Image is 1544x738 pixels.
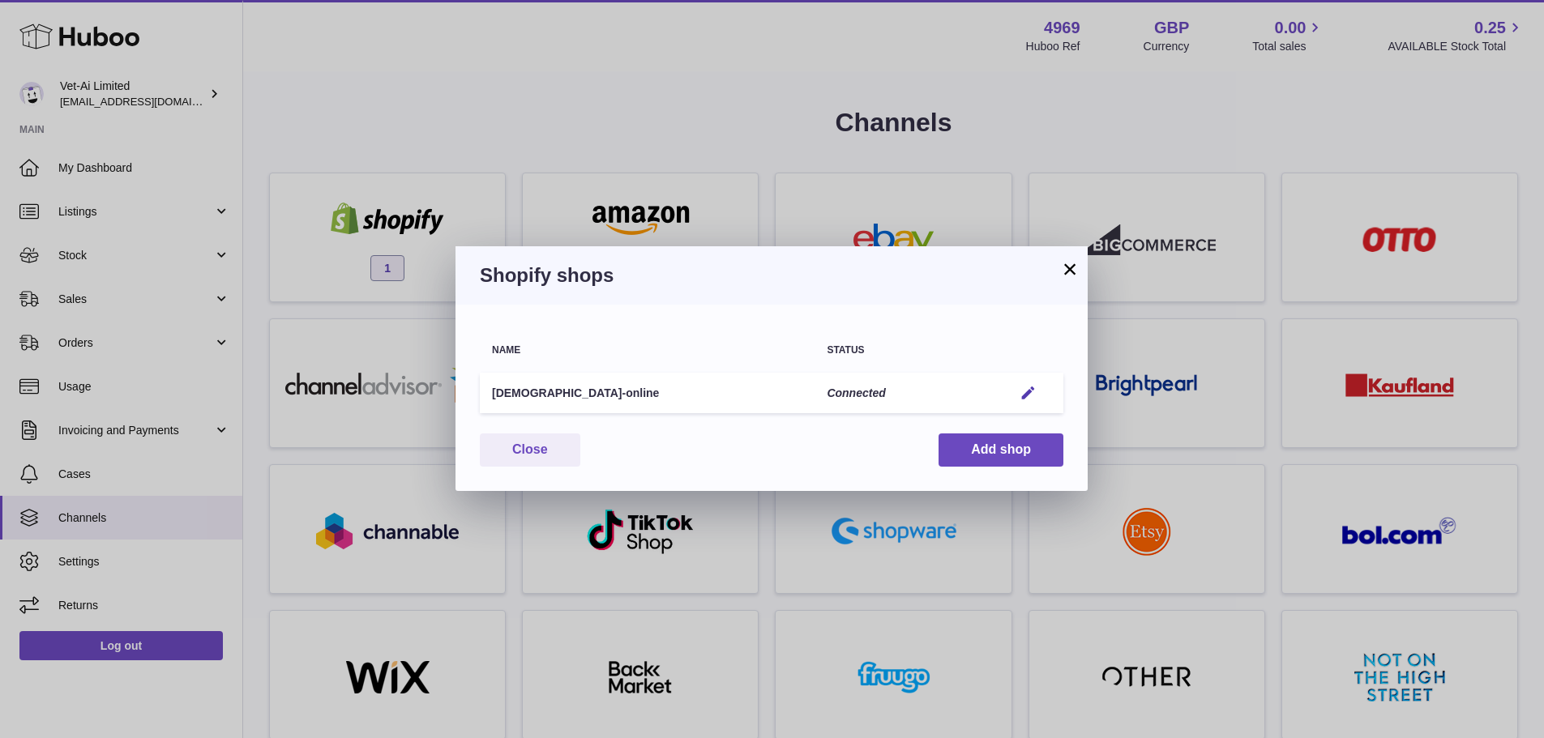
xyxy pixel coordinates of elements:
[815,373,1001,414] td: Connected
[480,262,1063,288] h3: Shopify shops
[492,345,802,356] div: Name
[480,373,815,414] td: [DEMOGRAPHIC_DATA]-online
[939,433,1063,467] button: Add shop
[480,433,580,467] button: Close
[827,345,989,356] div: Status
[1060,259,1080,279] button: ×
